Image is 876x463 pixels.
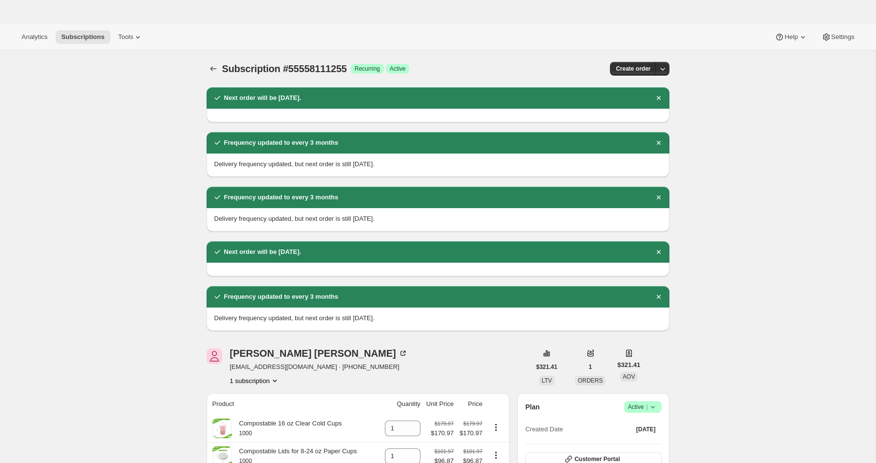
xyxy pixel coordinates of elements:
span: ORDERS [578,377,603,384]
small: $101.97 [463,448,482,454]
span: $321.41 [617,360,640,370]
button: Dismiss notification [652,191,666,204]
th: Quantity [382,393,423,415]
button: Product actions [488,450,504,461]
button: 1 [583,360,598,374]
h2: Frequency updated to every 3 months [224,138,339,148]
h2: Frequency updated to every 3 months [224,292,339,302]
span: LTV [542,377,552,384]
span: Customer Portal [574,455,620,463]
th: Unit Price [423,393,457,415]
button: Tools [112,30,149,44]
span: [DATE] [636,425,656,433]
span: [EMAIL_ADDRESS][DOMAIN_NAME] · [PHONE_NUMBER] [230,362,408,372]
div: Compostable 16 oz Clear Cold Cups [232,419,342,438]
span: Recurring [355,65,380,73]
small: $179.97 [435,421,454,426]
span: Create order [616,65,650,73]
span: Jenna Elsayed [207,348,222,364]
th: Price [457,393,485,415]
span: | [646,403,647,411]
button: Settings [816,30,860,44]
small: $179.97 [463,421,482,426]
p: Delivery frequency updated, but next order is still [DATE]. [214,159,662,169]
span: Help [784,33,798,41]
iframe: Intercom live chat [843,420,866,444]
h2: Plan [525,402,540,412]
button: Dismiss notification [652,136,666,150]
span: Subscriptions [61,33,104,41]
button: Dismiss notification [652,290,666,304]
button: Subscriptions [207,62,220,76]
h2: Next order will be [DATE]. [224,247,302,257]
span: AOV [623,373,635,380]
span: Subscription #55558111255 [222,63,347,74]
span: Active [628,402,658,412]
small: $101.97 [435,448,454,454]
img: product img [212,419,232,438]
button: Analytics [16,30,53,44]
p: Delivery frequency updated, but next order is still [DATE]. [214,313,662,323]
span: $170.97 [431,428,454,438]
span: 1 [589,363,592,371]
button: Dismiss notification [652,245,666,259]
span: Active [390,65,406,73]
button: Create order [610,62,656,76]
h2: Next order will be [DATE]. [224,93,302,103]
button: Help [769,30,813,44]
span: Analytics [21,33,47,41]
small: 1000 [239,430,252,437]
th: Product [207,393,382,415]
div: [PERSON_NAME] [PERSON_NAME] [230,348,408,358]
button: Product actions [230,376,280,386]
span: Created Date [525,424,563,434]
span: Settings [831,33,855,41]
span: $170.97 [459,428,482,438]
button: $321.41 [531,360,563,374]
button: Dismiss notification [652,91,666,105]
button: Product actions [488,422,504,433]
span: Tools [118,33,133,41]
button: Subscriptions [55,30,110,44]
span: $321.41 [536,363,557,371]
button: [DATE] [630,423,662,436]
p: Delivery frequency updated, but next order is still [DATE]. [214,214,662,224]
h2: Frequency updated to every 3 months [224,193,339,202]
